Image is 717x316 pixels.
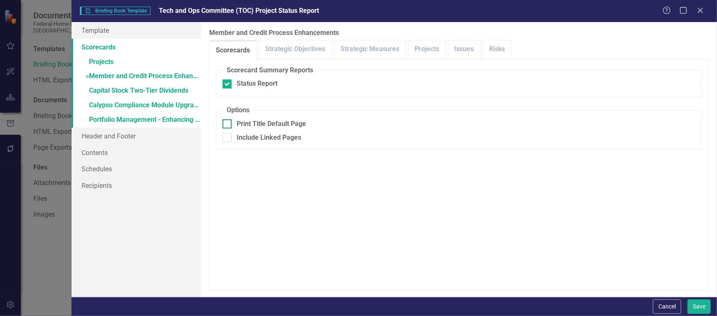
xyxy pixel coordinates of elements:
a: Contents [72,144,200,161]
span: Briefing Book Template [80,7,150,15]
a: Capital Stock Two-Tier Dividends [72,84,200,99]
span: Tech and Ops Committee (TOC) Project Status Report [159,7,319,15]
a: Header and Footer [72,128,200,144]
div: Status Report [237,79,277,89]
a: Strategic Measures [334,40,405,58]
a: Scorecards [72,39,200,55]
a: Projects [72,55,200,70]
label: Member and Credit Process Enhancements [209,28,709,38]
div: Include Linked Pages [237,133,301,143]
a: Strategic Objectives [259,40,331,58]
legend: Options [223,106,254,115]
a: Scorecards [210,42,256,59]
a: Calypso Compliance Module Upgrade (from ERS) [72,99,200,113]
div: Print Title Default Page [237,119,306,129]
legend: Scorecard Summary Reports [223,66,317,75]
a: Projects [408,40,445,58]
a: Issues [448,40,480,58]
span: » [86,72,89,80]
a: Risks [483,40,512,58]
a: Portfolio Management - Enhancing Revenue Streams (Buy/Sell) [72,113,200,128]
a: Recipients [72,177,200,194]
a: »Member and Credit Process Enhancements [72,69,200,84]
a: Schedules [72,160,200,177]
button: Cancel [653,299,681,314]
button: Save [687,299,711,314]
a: Template [72,22,200,39]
